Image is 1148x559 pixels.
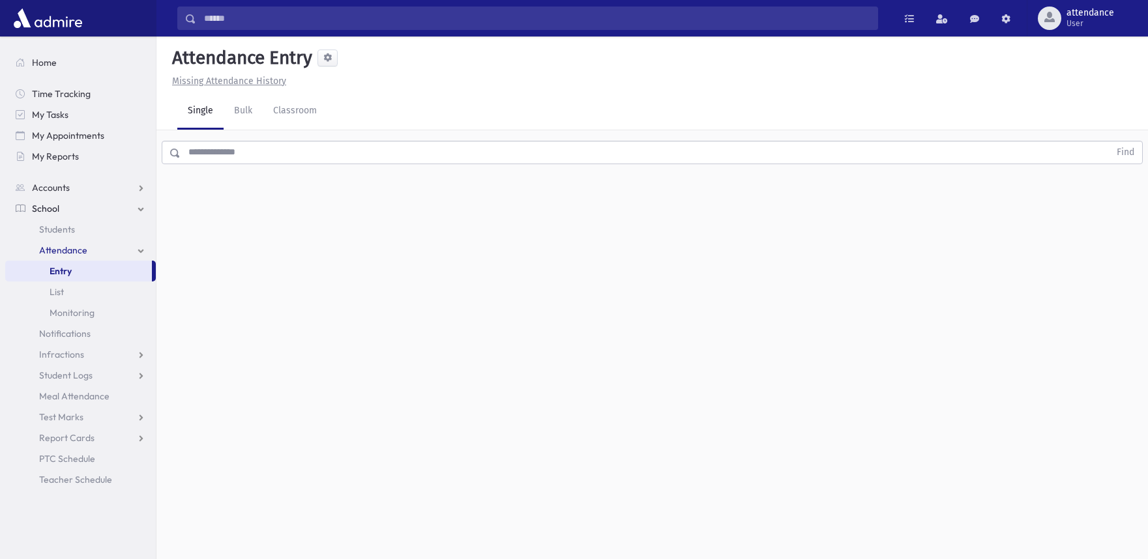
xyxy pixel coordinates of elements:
span: Home [32,57,57,68]
span: Meal Attendance [39,390,110,402]
a: Notifications [5,323,156,344]
a: School [5,198,156,219]
a: My Appointments [5,125,156,146]
a: Student Logs [5,365,156,386]
span: List [50,286,64,298]
a: My Reports [5,146,156,167]
a: My Tasks [5,104,156,125]
button: Find [1109,141,1142,164]
a: Teacher Schedule [5,469,156,490]
span: My Appointments [32,130,104,141]
span: Attendance [39,244,87,256]
span: PTC Schedule [39,453,95,465]
span: Time Tracking [32,88,91,100]
h5: Attendance Entry [167,47,312,69]
a: PTC Schedule [5,448,156,469]
a: Meal Attendance [5,386,156,407]
a: Attendance [5,240,156,261]
a: Time Tracking [5,83,156,104]
span: Notifications [39,328,91,339]
a: Students [5,219,156,240]
span: My Reports [32,150,79,162]
span: Students [39,223,75,235]
a: Monitoring [5,302,156,323]
a: Classroom [263,93,327,130]
span: Accounts [32,182,70,193]
span: Test Marks [39,411,83,423]
a: Bulk [224,93,263,130]
a: List [5,281,156,302]
span: Entry [50,265,72,277]
span: School [32,203,59,214]
img: AdmirePro [10,5,85,31]
span: My Tasks [32,109,68,121]
a: Report Cards [5,427,156,448]
span: Infractions [39,349,84,360]
span: Teacher Schedule [39,474,112,485]
a: Missing Attendance History [167,76,286,87]
u: Missing Attendance History [172,76,286,87]
a: Entry [5,261,152,281]
span: User [1067,18,1114,29]
span: Student Logs [39,369,93,381]
input: Search [196,7,877,30]
a: Single [177,93,224,130]
a: Infractions [5,344,156,365]
a: Home [5,52,156,73]
span: Report Cards [39,432,95,444]
a: Test Marks [5,407,156,427]
a: Accounts [5,177,156,198]
span: attendance [1067,8,1114,18]
span: Monitoring [50,307,95,319]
